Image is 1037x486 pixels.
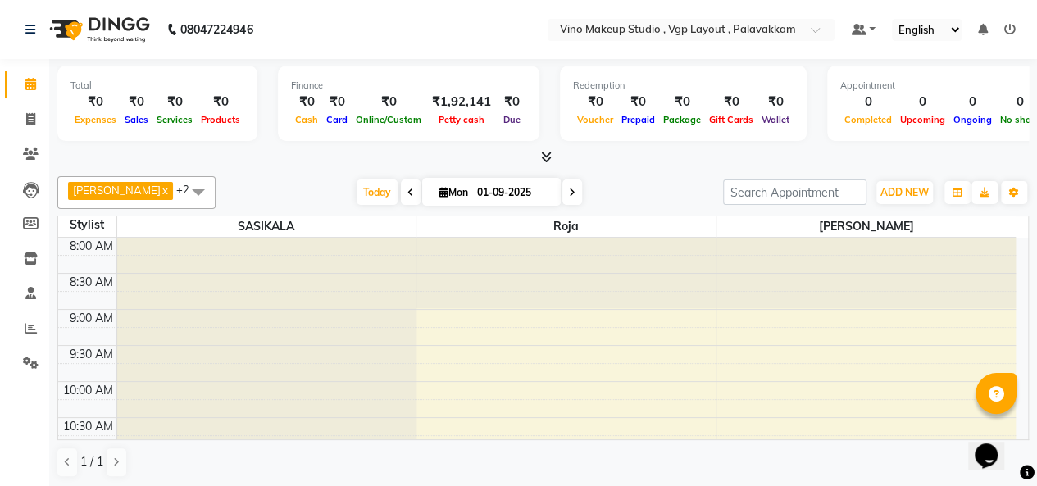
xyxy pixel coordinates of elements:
span: SASIKALA [117,216,416,237]
div: ₹0 [197,93,244,111]
div: ₹0 [659,93,705,111]
div: 0 [840,93,896,111]
div: 8:30 AM [66,274,116,291]
a: x [161,184,168,197]
span: +2 [176,183,202,196]
span: Online/Custom [352,114,425,125]
span: Ongoing [949,114,996,125]
div: 10:30 AM [60,418,116,435]
span: Prepaid [617,114,659,125]
b: 08047224946 [180,7,252,52]
span: Roja [416,216,716,237]
div: 10:00 AM [60,382,116,399]
div: Redemption [573,79,794,93]
div: ₹0 [757,93,794,111]
span: Completed [840,114,896,125]
div: ₹0 [322,93,352,111]
span: Gift Cards [705,114,757,125]
input: 2025-09-01 [472,180,554,205]
div: Stylist [58,216,116,234]
span: Today [357,179,398,205]
span: Mon [435,186,472,198]
div: ₹0 [121,93,152,111]
div: ₹0 [617,93,659,111]
div: ₹0 [705,93,757,111]
iframe: chat widget [968,420,1021,470]
span: Due [499,114,525,125]
div: 9:00 AM [66,310,116,327]
span: Sales [121,114,152,125]
div: 9:30 AM [66,346,116,363]
span: Upcoming [896,114,949,125]
span: Voucher [573,114,617,125]
span: 1 / 1 [80,453,103,470]
div: ₹0 [291,93,322,111]
span: Expenses [70,114,121,125]
span: Wallet [757,114,794,125]
span: [PERSON_NAME] [73,184,161,197]
span: Products [197,114,244,125]
span: Card [322,114,352,125]
div: 0 [896,93,949,111]
button: ADD NEW [876,181,933,204]
div: ₹1,92,141 [425,93,498,111]
input: Search Appointment [723,179,866,205]
span: Petty cash [434,114,489,125]
span: [PERSON_NAME] [716,216,1016,237]
div: ₹0 [573,93,617,111]
div: 0 [949,93,996,111]
img: logo [42,7,154,52]
div: ₹0 [498,93,526,111]
span: ADD NEW [880,186,929,198]
div: Finance [291,79,526,93]
div: ₹0 [152,93,197,111]
span: Cash [291,114,322,125]
span: Services [152,114,197,125]
span: Package [659,114,705,125]
div: 8:00 AM [66,238,116,255]
div: ₹0 [352,93,425,111]
div: Total [70,79,244,93]
div: ₹0 [70,93,121,111]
